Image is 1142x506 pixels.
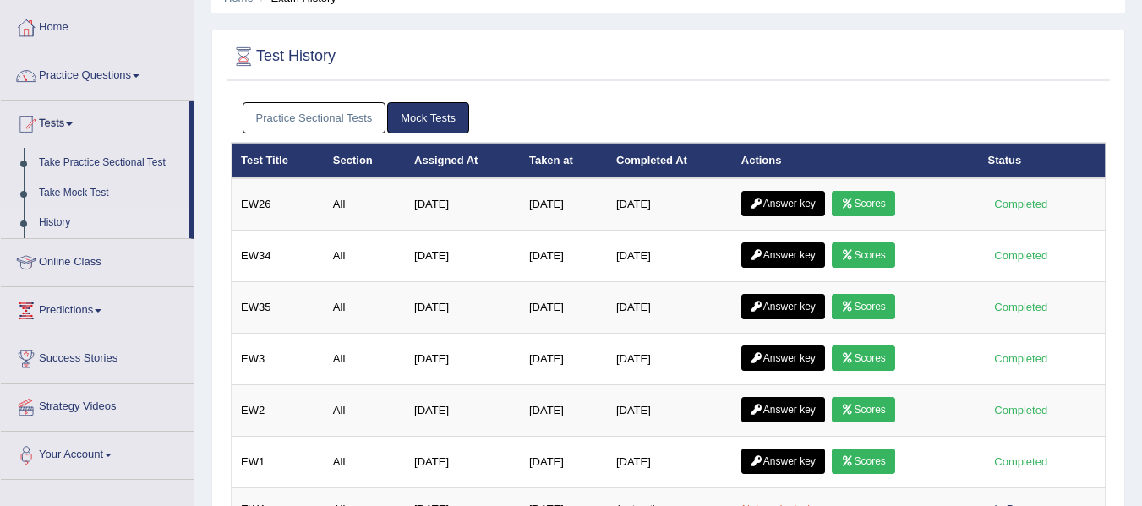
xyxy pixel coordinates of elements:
td: [DATE] [405,231,520,282]
a: Answer key [741,191,825,216]
th: Status [979,143,1106,178]
a: Scores [832,345,894,371]
a: Success Stories [1,335,194,378]
a: Answer key [741,294,825,319]
td: All [324,385,405,437]
td: All [324,178,405,231]
a: Practice Questions [1,52,194,95]
div: Completed [988,247,1054,264]
th: Section [324,143,405,178]
a: Tests [1,101,189,143]
td: [DATE] [607,178,732,231]
a: Your Account [1,432,194,474]
th: Actions [732,143,979,178]
div: Completed [988,401,1054,419]
a: History [31,208,189,238]
a: Take Practice Sectional Test [31,148,189,178]
td: [DATE] [405,282,520,334]
td: [DATE] [405,334,520,385]
td: EW3 [232,334,324,385]
td: [DATE] [607,437,732,488]
td: EW2 [232,385,324,437]
a: Strategy Videos [1,384,194,426]
div: Completed [988,453,1054,471]
a: Answer key [741,242,825,268]
a: Scores [832,294,894,319]
a: Answer key [741,345,825,371]
td: [DATE] [607,231,732,282]
h2: Test History [231,44,336,69]
div: Completed [988,298,1054,316]
th: Test Title [232,143,324,178]
td: [DATE] [405,437,520,488]
td: [DATE] [520,385,607,437]
td: All [324,231,405,282]
a: Scores [832,397,894,422]
a: Scores [832,242,894,268]
td: EW34 [232,231,324,282]
td: All [324,437,405,488]
a: Predictions [1,287,194,329]
td: [DATE] [607,385,732,437]
th: Taken at [520,143,607,178]
td: [DATE] [520,178,607,231]
a: Online Class [1,239,194,281]
td: All [324,334,405,385]
div: Completed [988,195,1054,213]
a: Practice Sectional Tests [243,102,386,133]
a: Take Mock Test [31,178,189,209]
td: [DATE] [607,334,732,385]
a: Scores [832,191,894,216]
td: [DATE] [520,334,607,385]
td: [DATE] [607,282,732,334]
td: All [324,282,405,334]
a: Home [1,4,194,46]
a: Answer key [741,449,825,474]
td: [DATE] [405,178,520,231]
td: [DATE] [520,282,607,334]
td: EW1 [232,437,324,488]
th: Completed At [607,143,732,178]
td: EW26 [232,178,324,231]
div: Completed [988,350,1054,367]
th: Assigned At [405,143,520,178]
td: [DATE] [520,437,607,488]
td: [DATE] [520,231,607,282]
td: [DATE] [405,385,520,437]
a: Mock Tests [387,102,469,133]
a: Scores [832,449,894,474]
td: EW35 [232,282,324,334]
a: Answer key [741,397,825,422]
